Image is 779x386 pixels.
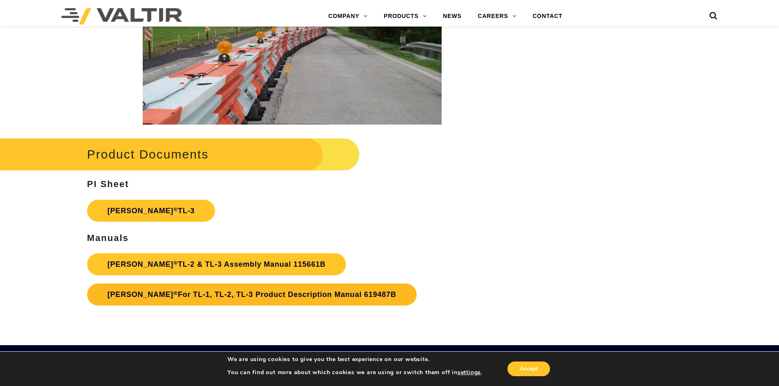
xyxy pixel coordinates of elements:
[173,206,178,212] sup: ®
[227,369,483,376] p: You can find out more about which cookies we are using or switch them off in .
[458,369,481,376] button: settings
[524,8,570,25] a: CONTACT
[227,356,483,363] p: We are using cookies to give you the best experience on our website.
[87,283,417,306] a: [PERSON_NAME]®For TL-1, TL-2, TL-3 Product Description Manual 619487B
[173,290,178,296] sup: ®
[320,8,376,25] a: COMPANY
[108,207,195,215] strong: [PERSON_NAME] TL-3
[61,8,182,25] img: Valtir
[87,179,129,189] strong: PI Sheet
[376,8,435,25] a: PRODUCTS
[87,233,129,243] strong: Manuals
[173,260,178,266] sup: ®
[435,8,469,25] a: NEWS
[507,361,550,376] button: Accept
[470,8,525,25] a: CAREERS
[87,253,346,275] a: [PERSON_NAME]®TL-2 & TL-3 Assembly Manual 115661B
[87,200,215,222] a: [PERSON_NAME]®TL-3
